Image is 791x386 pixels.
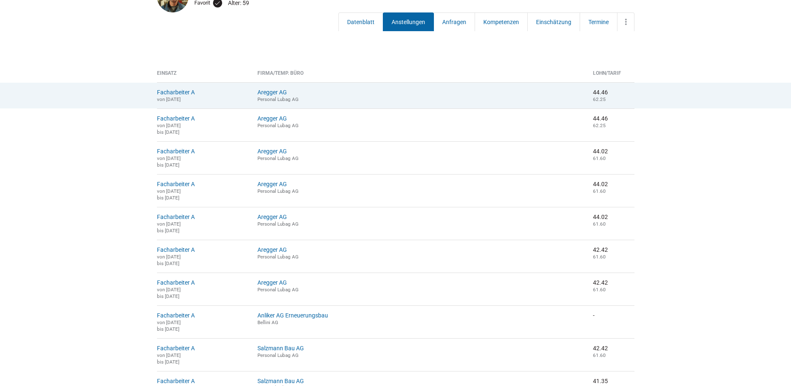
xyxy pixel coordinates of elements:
[338,12,383,31] a: Datenblatt
[257,312,328,319] a: Anliker AG Erneuerungsbau
[157,181,195,187] a: Facharbeiter A
[593,89,608,96] nobr: 44.46
[257,115,287,122] a: Aregger AG
[157,70,251,82] th: Einsatz
[593,352,606,358] small: 61.60
[257,123,299,128] small: Personal Lubag AG
[257,96,299,102] small: Personal Lubag AG
[257,287,299,293] small: Personal Lubag AG
[383,12,434,31] a: Anstellungen
[257,155,299,161] small: Personal Lubag AG
[257,214,287,220] a: Aregger AG
[157,320,181,332] small: von [DATE] bis [DATE]
[593,155,606,161] small: 61.60
[475,12,528,31] a: Kompetenzen
[257,352,299,358] small: Personal Lubag AG
[257,279,287,286] a: Aregger AG
[251,70,587,82] th: Firma/Temp. Büro
[257,254,299,260] small: Personal Lubag AG
[157,148,195,155] a: Facharbeiter A
[157,246,195,253] a: Facharbeiter A
[593,378,608,384] nobr: 41.35
[257,246,287,253] a: Aregger AG
[157,254,181,266] small: von [DATE] bis [DATE]
[593,188,606,194] small: 61.60
[257,221,299,227] small: Personal Lubag AG
[593,345,608,352] nobr: 42.42
[257,89,287,96] a: Aregger AG
[593,246,608,253] nobr: 42.42
[257,181,287,187] a: Aregger AG
[593,148,608,155] nobr: 44.02
[257,320,278,325] small: Bellini AG
[593,115,608,122] nobr: 44.46
[593,181,608,187] nobr: 44.02
[157,345,195,352] a: Facharbeiter A
[593,287,606,293] small: 61.60
[157,214,195,220] a: Facharbeiter A
[593,254,606,260] small: 61.60
[157,115,195,122] a: Facharbeiter A
[157,89,195,96] a: Facharbeiter A
[527,12,580,31] a: Einschätzung
[157,352,181,365] small: von [DATE] bis [DATE]
[593,221,606,227] small: 61.60
[157,287,181,299] small: von [DATE] bis [DATE]
[157,221,181,234] small: von [DATE] bis [DATE]
[257,378,304,384] a: Salzmann Bau AG
[157,279,195,286] a: Facharbeiter A
[593,123,606,128] small: 62.25
[433,12,475,31] a: Anfragen
[580,12,617,31] a: Termine
[157,312,195,319] a: Facharbeiter A
[593,96,606,102] small: 62.25
[257,345,304,352] a: Salzmann Bau AG
[157,378,195,384] a: Facharbeiter A
[157,155,181,168] small: von [DATE] bis [DATE]
[257,148,287,155] a: Aregger AG
[593,279,608,286] nobr: 42.42
[157,188,181,201] small: von [DATE] bis [DATE]
[157,96,181,102] small: von [DATE]
[587,305,634,338] td: -
[157,123,181,135] small: von [DATE] bis [DATE]
[587,70,634,82] th: Lohn/Tarif
[257,188,299,194] small: Personal Lubag AG
[593,214,608,220] nobr: 44.02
